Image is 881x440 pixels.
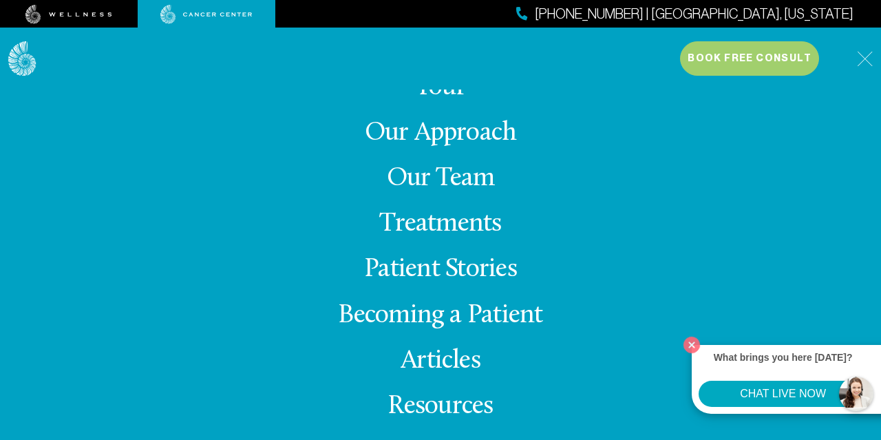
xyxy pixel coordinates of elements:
[364,256,517,283] a: Patient Stories
[401,348,480,375] a: Articles
[365,120,517,147] a: Our Approach
[415,74,466,101] a: Tour
[699,381,867,407] button: CHAT LIVE NOW
[680,41,819,76] button: Book Free Consult
[25,5,112,24] img: wellness
[516,4,853,24] a: [PHONE_NUMBER] | [GEOGRAPHIC_DATA], [US_STATE]
[714,352,853,363] strong: What brings you here [DATE]?
[857,51,873,67] img: icon-hamburger
[160,5,253,24] img: cancer center
[338,302,542,329] a: Becoming a Patient
[8,41,36,76] img: logo
[680,333,703,357] button: Close
[379,211,501,238] a: Treatments
[388,393,493,420] a: Resources
[387,165,495,192] a: Our Team
[535,4,853,24] span: [PHONE_NUMBER] | [GEOGRAPHIC_DATA], [US_STATE]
